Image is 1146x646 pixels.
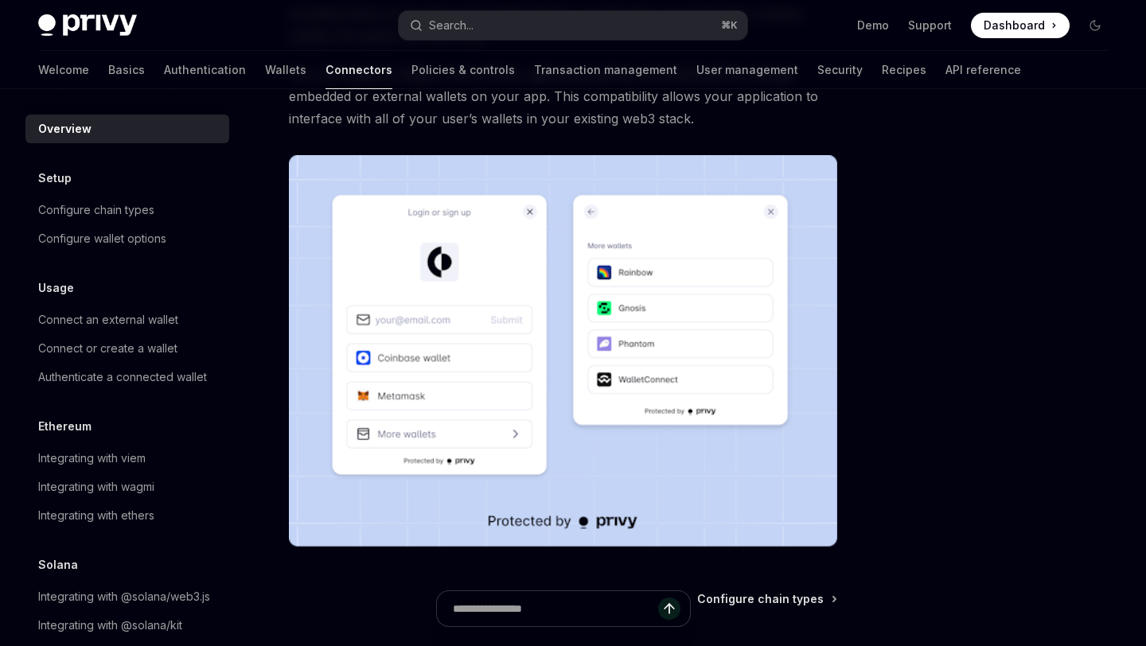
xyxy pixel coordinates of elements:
[534,51,677,89] a: Transaction management
[25,611,229,640] a: Integrating with @solana/kit
[25,224,229,253] a: Configure wallet options
[658,597,680,620] button: Send message
[38,278,74,298] h5: Usage
[38,51,89,89] a: Welcome
[38,200,154,220] div: Configure chain types
[108,51,145,89] a: Basics
[25,334,229,363] a: Connect or create a wallet
[164,51,246,89] a: Authentication
[1082,13,1108,38] button: Toggle dark mode
[857,18,889,33] a: Demo
[25,363,229,391] a: Authenticate a connected wallet
[908,18,952,33] a: Support
[325,51,392,89] a: Connectors
[38,587,210,606] div: Integrating with @solana/web3.js
[38,119,92,138] div: Overview
[38,449,146,468] div: Integrating with viem
[945,51,1021,89] a: API reference
[817,51,863,89] a: Security
[38,339,177,358] div: Connect or create a wallet
[721,19,738,32] span: ⌘ K
[429,16,474,35] div: Search...
[38,506,154,525] div: Integrating with ethers
[25,501,229,530] a: Integrating with ethers
[265,51,306,89] a: Wallets
[882,51,926,89] a: Recipes
[38,14,137,37] img: dark logo
[984,18,1045,33] span: Dashboard
[25,473,229,501] a: Integrating with wagmi
[38,555,78,574] h5: Solana
[38,417,92,436] h5: Ethereum
[25,305,229,334] a: Connect an external wallet
[25,444,229,473] a: Integrating with viem
[289,155,837,547] img: Connectors3
[38,477,154,496] div: Integrating with wagmi
[696,51,798,89] a: User management
[38,169,72,188] h5: Setup
[38,229,166,248] div: Configure wallet options
[289,63,837,130] span: You can integrate Wagmi, Viem, Ethers, @solana/web3.js, and web3swift to manage embedded or exter...
[25,196,229,224] a: Configure chain types
[411,51,515,89] a: Policies & controls
[25,582,229,611] a: Integrating with @solana/web3.js
[399,11,746,40] button: Search...⌘K
[25,115,229,143] a: Overview
[38,368,207,387] div: Authenticate a connected wallet
[38,616,182,635] div: Integrating with @solana/kit
[971,13,1070,38] a: Dashboard
[38,310,178,329] div: Connect an external wallet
